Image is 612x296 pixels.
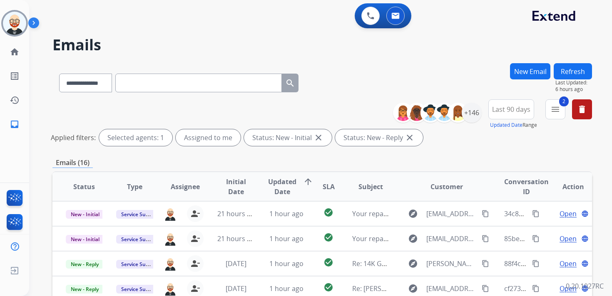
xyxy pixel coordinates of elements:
span: Service Support [116,260,164,269]
span: [DATE] [226,284,246,293]
button: Refresh [554,63,592,79]
mat-icon: person_remove [190,284,200,294]
span: 21 hours ago [217,234,259,243]
mat-icon: content_copy [532,260,540,267]
span: [PERSON_NAME][EMAIL_ADDRESS][DOMAIN_NAME] [426,259,477,269]
span: 1 hour ago [269,209,304,218]
span: [EMAIL_ADDRESS][DOMAIN_NAME] [426,209,477,219]
mat-icon: person_remove [190,209,200,219]
div: +146 [462,103,482,123]
span: New - Reply [66,260,104,269]
span: Range [490,121,537,128]
img: agent-avatar [164,207,177,221]
button: New Email [510,63,550,79]
span: Last Updated: [555,79,592,86]
span: Open [560,259,577,269]
mat-icon: history [10,95,20,105]
span: New - Reply [66,285,104,294]
mat-icon: explore [408,284,418,294]
span: Customer [430,182,463,192]
button: 2 [545,99,565,119]
mat-icon: content_copy [532,210,540,217]
span: Re: 14K GRN EME & DIAMOND RING SZ 6 has been delivered for servicing [352,259,580,268]
mat-icon: arrow_upward [303,177,313,187]
span: Status [73,182,95,192]
span: 1 hour ago [269,259,304,268]
p: 0.20.1027RC [566,281,604,291]
mat-icon: menu [550,104,560,114]
span: SLA [323,182,335,192]
mat-icon: person_remove [190,234,200,244]
mat-icon: language [581,210,589,217]
th: Action [541,172,592,201]
button: Updated Date [490,122,522,128]
span: Conversation ID [504,177,549,197]
mat-icon: person_remove [190,259,200,269]
mat-icon: search [285,78,295,88]
mat-icon: close [313,133,323,143]
span: [EMAIL_ADDRESS][DOMAIN_NAME] [426,284,477,294]
mat-icon: check_circle [323,232,333,242]
mat-icon: explore [408,259,418,269]
div: Status: New - Reply [335,129,423,146]
span: Open [560,209,577,219]
h2: Emails [52,37,592,53]
span: Updated Date [268,177,296,197]
span: New - Initial [66,235,104,244]
img: agent-avatar [164,281,177,296]
img: agent-avatar [164,257,177,271]
span: New - Initial [66,210,104,219]
span: Open [560,234,577,244]
mat-icon: list_alt [10,71,20,81]
span: Open [560,284,577,294]
span: 6 hours ago [555,86,592,93]
div: Assigned to me [176,129,241,146]
button: Last 90 days [488,99,534,119]
mat-icon: content_copy [532,285,540,292]
span: Assignee [171,182,200,192]
span: Type [127,182,142,192]
mat-icon: content_copy [532,235,540,242]
span: Your repair(s) have shipped [352,234,439,243]
span: Service Support [116,285,164,294]
span: Your repair(s) have shipped [352,209,439,218]
mat-icon: home [10,47,20,57]
span: Re: [PERSON_NAME] has been shipped to you for servicing [352,284,535,293]
mat-icon: language [581,235,589,242]
mat-icon: content_copy [482,260,489,267]
img: agent-avatar [164,232,177,246]
span: 1 hour ago [269,284,304,293]
div: Selected agents: 1 [99,129,172,146]
mat-icon: check_circle [323,257,333,267]
p: Applied filters: [51,133,96,143]
span: Service Support [116,210,164,219]
mat-icon: language [581,260,589,267]
span: [EMAIL_ADDRESS][DOMAIN_NAME] [426,234,477,244]
mat-icon: check_circle [323,207,333,217]
span: 1 hour ago [269,234,304,243]
span: Last 90 days [492,108,530,111]
mat-icon: inbox [10,119,20,129]
mat-icon: content_copy [482,285,489,292]
mat-icon: delete [577,104,587,114]
span: Service Support [116,235,164,244]
mat-icon: check_circle [323,282,333,292]
div: Status: New - Initial [244,129,332,146]
mat-icon: explore [408,209,418,219]
span: 2 [559,96,569,106]
mat-icon: close [405,133,415,143]
span: Subject [358,182,383,192]
mat-icon: content_copy [482,210,489,217]
img: avatar [3,12,26,35]
span: Initial Date [217,177,254,197]
mat-icon: content_copy [482,235,489,242]
span: 21 hours ago [217,209,259,218]
mat-icon: explore [408,234,418,244]
span: [DATE] [226,259,246,268]
p: Emails (16) [52,158,93,168]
